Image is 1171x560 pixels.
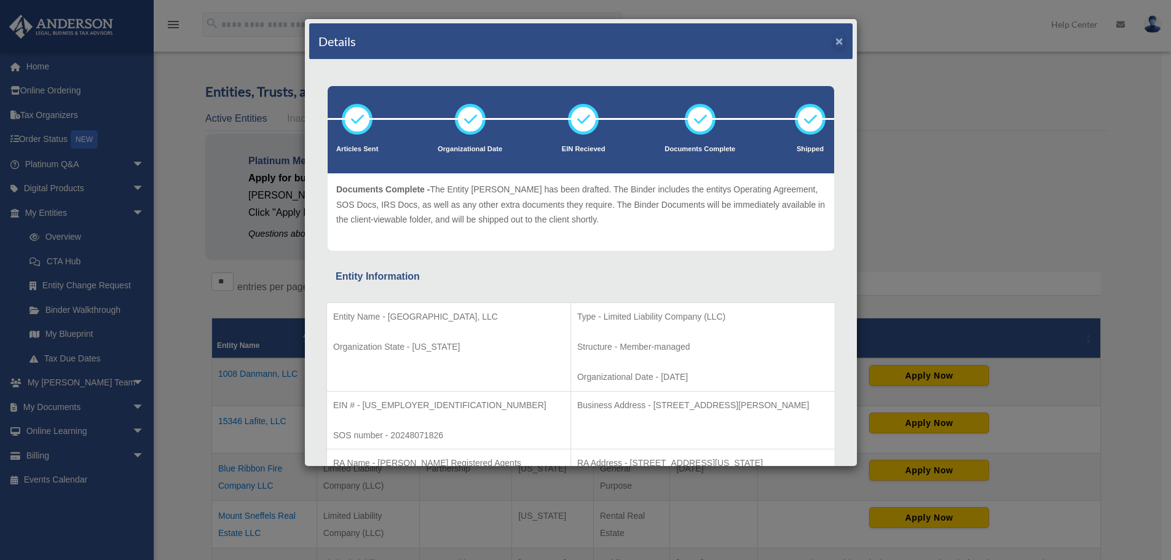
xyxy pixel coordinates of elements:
p: Articles Sent [336,143,378,156]
p: The Entity [PERSON_NAME] has been drafted. The Binder includes the entitys Operating Agreement, S... [336,182,826,227]
p: Type - Limited Liability Company (LLC) [577,309,829,325]
p: Entity Name - [GEOGRAPHIC_DATA], LLC [333,309,564,325]
div: Entity Information [336,268,826,285]
p: Organizational Date [438,143,502,156]
p: RA Name - [PERSON_NAME] Registered Agents [333,455,564,471]
p: RA Address - [STREET_ADDRESS][US_STATE] [577,455,829,471]
p: Documents Complete [664,143,735,156]
p: Structure - Member-managed [577,339,829,355]
h4: Details [318,33,356,50]
p: Organizational Date - [DATE] [577,369,829,385]
p: Shipped [795,143,826,156]
p: EIN Recieved [562,143,605,156]
p: SOS number - 20248071826 [333,428,564,443]
button: × [835,34,843,47]
span: Documents Complete - [336,184,430,194]
p: Organization State - [US_STATE] [333,339,564,355]
p: Business Address - [STREET_ADDRESS][PERSON_NAME] [577,398,829,413]
p: EIN # - [US_EMPLOYER_IDENTIFICATION_NUMBER] [333,398,564,413]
